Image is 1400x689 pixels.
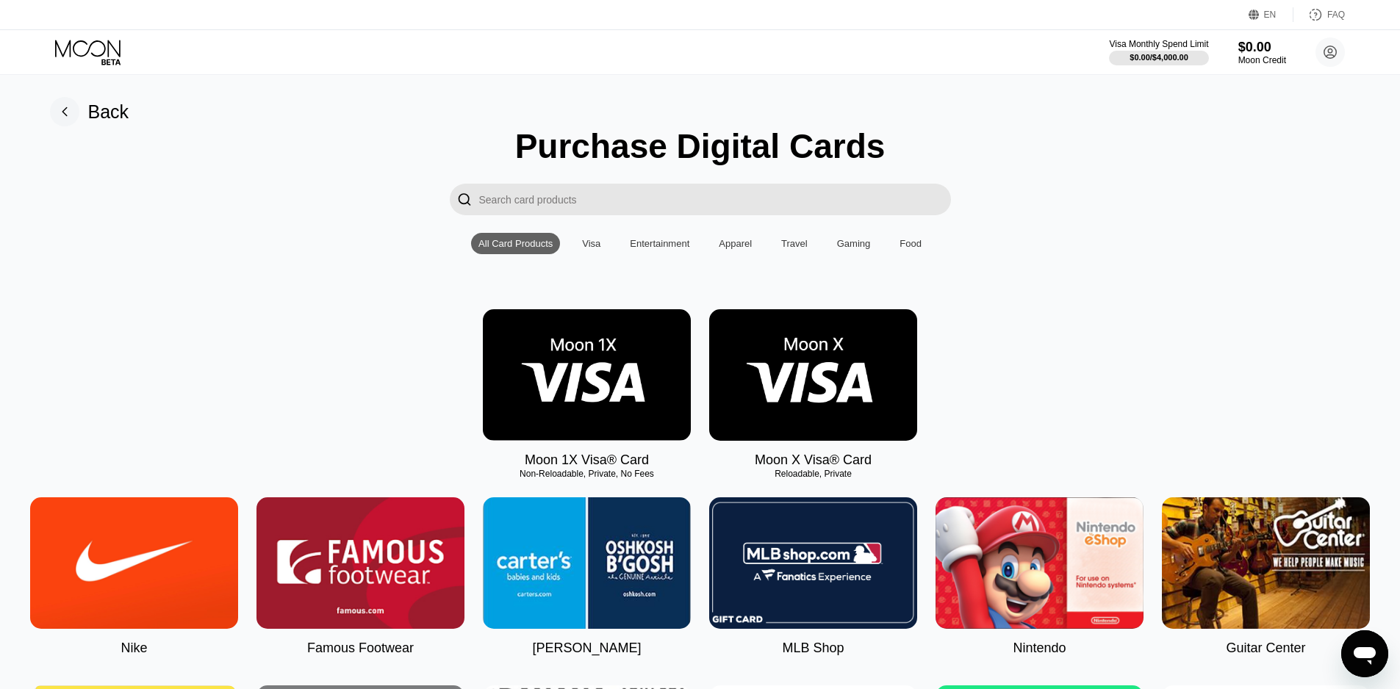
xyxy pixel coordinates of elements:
[1238,55,1286,65] div: Moon Credit
[1013,641,1066,656] div: Nintendo
[782,641,844,656] div: MLB Shop
[892,233,929,254] div: Food
[515,126,886,166] div: Purchase Digital Cards
[532,641,641,656] div: [PERSON_NAME]
[1238,40,1286,55] div: $0.00
[837,238,871,249] div: Gaming
[50,97,129,126] div: Back
[781,238,808,249] div: Travel
[483,469,691,479] div: Non-Reloadable, Private, No Fees
[478,238,553,249] div: All Card Products
[121,641,147,656] div: Nike
[830,233,878,254] div: Gaming
[622,233,697,254] div: Entertainment
[774,233,815,254] div: Travel
[900,238,922,249] div: Food
[1327,10,1345,20] div: FAQ
[479,184,951,215] input: Search card products
[1249,7,1293,22] div: EN
[88,101,129,123] div: Back
[525,452,649,468] div: Moon 1X Visa® Card
[755,452,872,468] div: Moon X Visa® Card
[1264,10,1277,20] div: EN
[719,238,752,249] div: Apparel
[575,233,608,254] div: Visa
[450,184,479,215] div: 
[630,238,689,249] div: Entertainment
[1109,39,1208,49] div: Visa Monthly Spend Limit
[457,191,472,208] div: 
[307,641,414,656] div: Famous Footwear
[711,233,759,254] div: Apparel
[709,469,917,479] div: Reloadable, Private
[1341,630,1388,677] iframe: Bouton de lancement de la fenêtre de messagerie
[1293,7,1345,22] div: FAQ
[471,233,560,254] div: All Card Products
[1130,53,1188,62] div: $0.00 / $4,000.00
[582,238,600,249] div: Visa
[1226,641,1305,656] div: Guitar Center
[1238,40,1286,65] div: $0.00Moon Credit
[1109,39,1208,65] div: Visa Monthly Spend Limit$0.00/$4,000.00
